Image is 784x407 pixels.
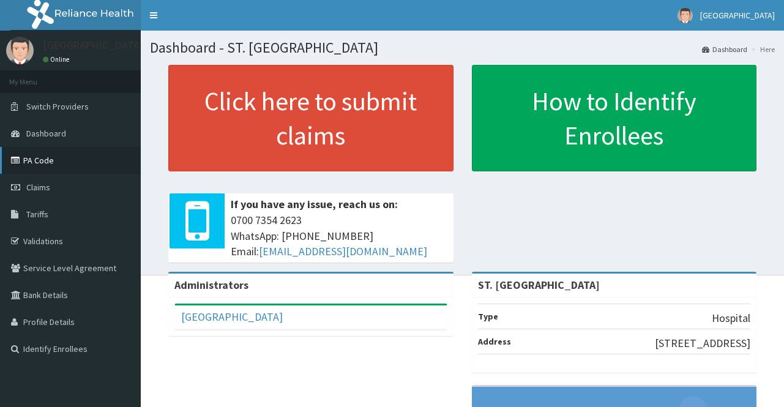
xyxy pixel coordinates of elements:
img: User Image [6,37,34,64]
p: [STREET_ADDRESS] [655,335,750,351]
b: If you have any issue, reach us on: [231,197,398,211]
span: 0700 7354 2623 WhatsApp: [PHONE_NUMBER] Email: [231,212,447,260]
span: Dashboard [26,128,66,139]
strong: ST. [GEOGRAPHIC_DATA] [478,278,600,292]
span: Tariffs [26,209,48,220]
p: Hospital [712,310,750,326]
span: [GEOGRAPHIC_DATA] [700,10,775,21]
b: Administrators [174,278,248,292]
a: Dashboard [702,44,747,54]
a: How to Identify Enrollees [472,65,757,171]
span: Claims [26,182,50,193]
a: Online [43,55,72,64]
h1: Dashboard - ST. [GEOGRAPHIC_DATA] [150,40,775,56]
b: Address [478,336,511,347]
li: Here [749,44,775,54]
b: Type [478,311,498,322]
a: Click here to submit claims [168,65,454,171]
img: User Image [678,8,693,23]
a: [GEOGRAPHIC_DATA] [181,310,283,324]
span: Switch Providers [26,101,89,112]
a: [EMAIL_ADDRESS][DOMAIN_NAME] [259,244,427,258]
p: [GEOGRAPHIC_DATA] [43,40,144,51]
